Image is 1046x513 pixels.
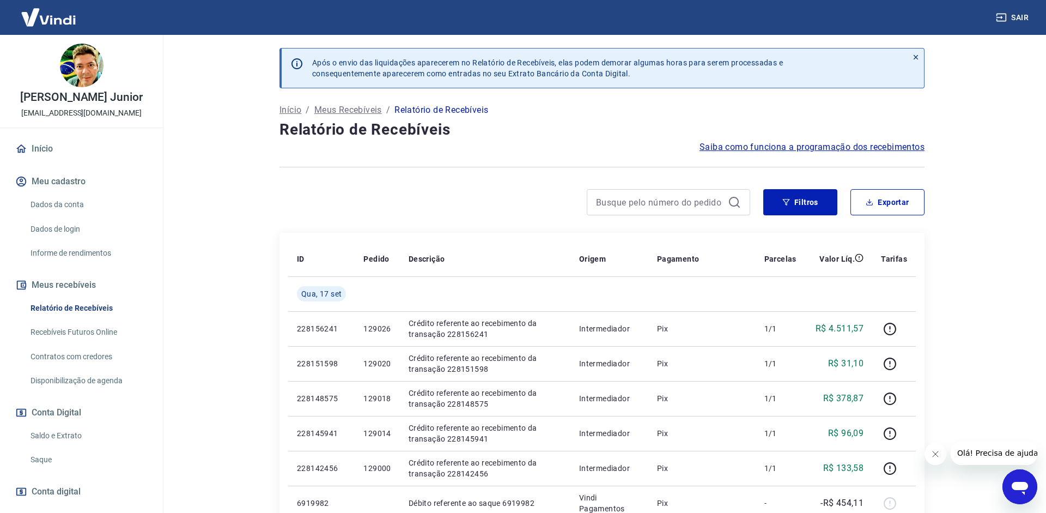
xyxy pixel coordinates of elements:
[13,480,150,504] a: Conta digital
[363,323,391,334] p: 129026
[409,457,562,479] p: Crédito referente ao recebimento da transação 228142456
[409,254,445,264] p: Descrição
[297,254,305,264] p: ID
[579,254,606,264] p: Origem
[596,194,723,210] input: Busque pelo número do pedido
[26,425,150,447] a: Saldo e Extrato
[409,423,562,444] p: Crédito referente ao recebimento da transação 228145941
[394,104,488,117] p: Relatório de Recebíveis
[13,137,150,161] a: Início
[297,323,346,334] p: 228156241
[60,44,104,87] img: 40958a5d-ac93-4d9b-8f90-c2e9f6170d14.jpeg
[13,1,84,34] img: Vindi
[409,498,562,509] p: Débito referente ao saque 6919982
[363,358,391,369] p: 129020
[819,254,855,264] p: Valor Líq.
[297,393,346,404] p: 228148575
[579,323,640,334] p: Intermediador
[363,428,391,439] p: 129014
[764,323,796,334] p: 1/1
[579,358,640,369] p: Intermediador
[297,463,346,474] p: 228142456
[764,254,796,264] p: Parcelas
[409,388,562,409] p: Crédito referente ao recebimento da transação 228148575
[13,401,150,425] button: Conta Digital
[26,218,150,240] a: Dados de login
[764,498,796,509] p: -
[13,170,150,194] button: Meu cadastro
[363,254,389,264] p: Pedido
[823,462,864,475] p: R$ 133,58
[32,484,81,499] span: Conta digital
[409,353,562,375] p: Crédito referente ao recebimento da transação 228151598
[314,104,382,117] a: Meus Recebíveis
[26,449,150,471] a: Saque
[657,358,747,369] p: Pix
[363,393,391,404] p: 129018
[764,358,796,369] p: 1/1
[26,321,150,343] a: Recebíveis Futuros Online
[579,428,640,439] p: Intermediador
[297,428,346,439] p: 228145941
[657,323,747,334] p: Pix
[994,8,1033,28] button: Sair
[657,393,747,404] p: Pix
[657,498,747,509] p: Pix
[26,194,150,216] a: Dados da conta
[1002,469,1037,504] iframe: Botão para abrir a janela de mensagens
[828,357,863,370] p: R$ 31,10
[20,92,143,103] p: [PERSON_NAME] Junior
[579,463,640,474] p: Intermediador
[26,297,150,319] a: Relatório de Recebíveis
[657,428,747,439] p: Pix
[700,141,925,154] a: Saiba como funciona a programação dos recebimentos
[820,497,863,510] p: -R$ 454,11
[657,463,747,474] p: Pix
[951,441,1037,465] iframe: Mensagem da empresa
[764,463,796,474] p: 1/1
[763,189,837,215] button: Filtros
[26,242,150,264] a: Informe de rendimentos
[657,254,700,264] p: Pagamento
[409,318,562,340] p: Crédito referente ao recebimento da transação 228156241
[279,119,925,141] h4: Relatório de Recebíveis
[816,322,863,335] p: R$ 4.511,57
[297,358,346,369] p: 228151598
[764,393,796,404] p: 1/1
[279,104,301,117] a: Início
[579,393,640,404] p: Intermediador
[13,273,150,297] button: Meus recebíveis
[7,8,92,16] span: Olá! Precisa de ajuda?
[312,57,783,79] p: Após o envio das liquidações aparecerem no Relatório de Recebíveis, elas podem demorar algumas ho...
[828,427,863,440] p: R$ 96,09
[297,498,346,509] p: 6919982
[881,254,907,264] p: Tarifas
[301,288,342,299] span: Qua, 17 set
[363,463,391,474] p: 129000
[21,107,142,119] p: [EMAIL_ADDRESS][DOMAIN_NAME]
[306,104,309,117] p: /
[26,370,150,392] a: Disponibilização de agenda
[925,443,946,465] iframe: Fechar mensagem
[386,104,390,117] p: /
[850,189,925,215] button: Exportar
[26,346,150,368] a: Contratos com credores
[764,428,796,439] p: 1/1
[823,392,864,405] p: R$ 378,87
